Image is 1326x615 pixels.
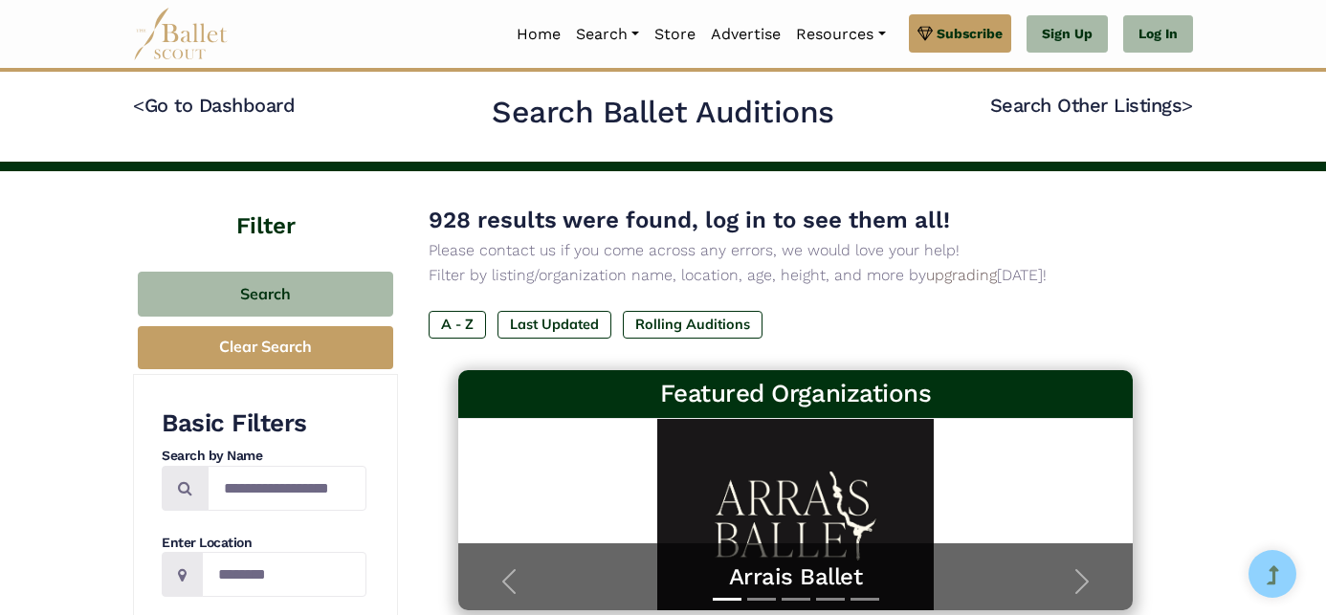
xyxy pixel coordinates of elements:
[937,23,1003,44] span: Subscribe
[162,534,366,553] h4: Enter Location
[138,272,393,317] button: Search
[429,207,950,233] span: 928 results were found, log in to see them all!
[1027,15,1108,54] a: Sign Up
[816,588,845,610] button: Slide 4
[474,378,1118,410] h3: Featured Organizations
[497,311,611,338] label: Last Updated
[429,263,1162,288] p: Filter by listing/organization name, location, age, height, and more by [DATE]!
[138,326,393,369] button: Clear Search
[747,588,776,610] button: Slide 2
[133,94,295,117] a: <Go to Dashboard
[162,447,366,466] h4: Search by Name
[851,588,879,610] button: Slide 5
[1182,93,1193,117] code: >
[509,14,568,55] a: Home
[909,14,1011,53] a: Subscribe
[208,466,366,511] input: Search by names...
[568,14,647,55] a: Search
[990,94,1193,117] a: Search Other Listings>
[429,311,486,338] label: A - Z
[782,588,810,610] button: Slide 3
[162,407,366,440] h3: Basic Filters
[202,552,366,597] input: Location
[713,588,741,610] button: Slide 1
[917,23,933,44] img: gem.svg
[926,266,997,284] a: upgrading
[788,14,893,55] a: Resources
[133,171,398,243] h4: Filter
[429,238,1162,263] p: Please contact us if you come across any errors, we would love your help!
[1123,15,1193,54] a: Log In
[477,562,1115,592] a: Arrais Ballet
[133,93,144,117] code: <
[623,311,762,338] label: Rolling Auditions
[703,14,788,55] a: Advertise
[647,14,703,55] a: Store
[492,93,834,133] h2: Search Ballet Auditions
